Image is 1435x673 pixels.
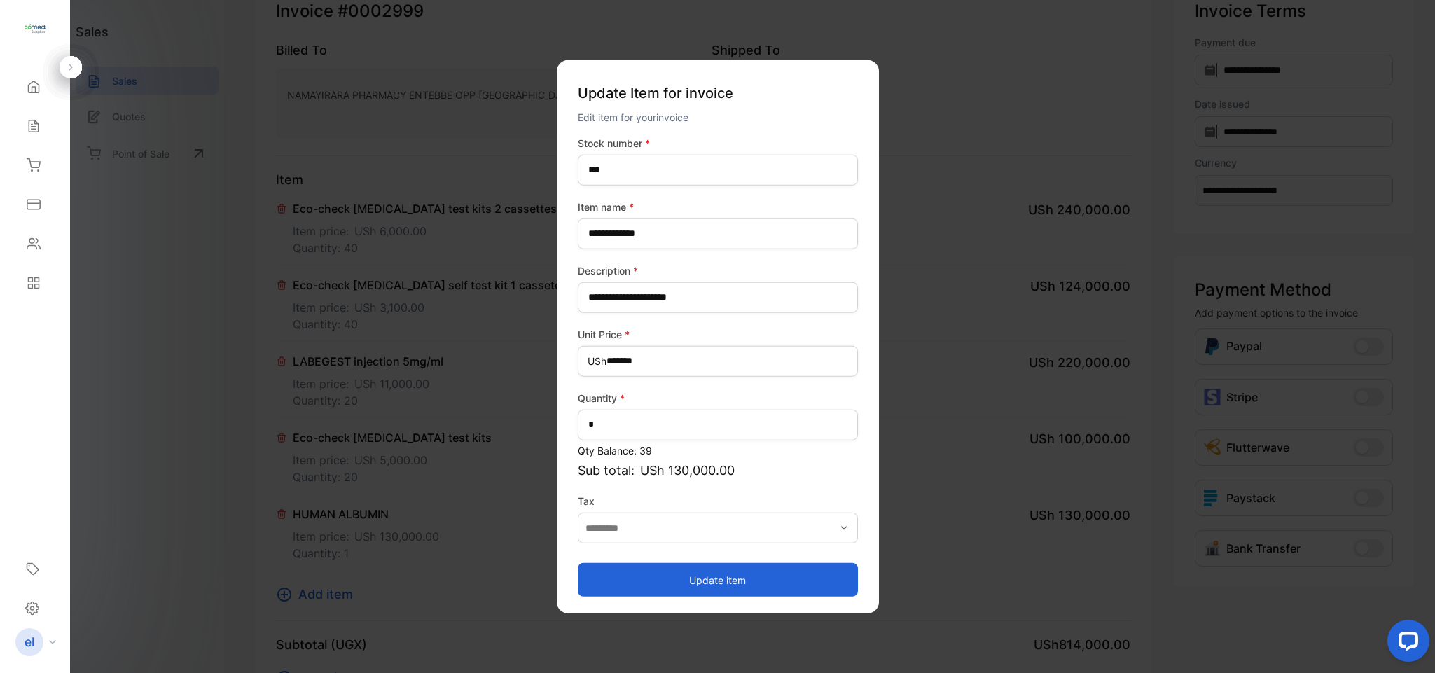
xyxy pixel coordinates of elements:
span: Edit item for your invoice [578,111,688,123]
label: Tax [578,493,858,508]
button: Update item [578,563,858,597]
label: Stock number [578,135,858,150]
label: Item name [578,199,858,214]
span: USh [588,354,606,368]
label: Quantity [578,390,858,405]
img: logo [25,18,46,39]
p: Sub total: [578,460,858,479]
p: Update Item for invoice [578,76,858,109]
p: Qty Balance: 39 [578,443,858,457]
label: Unit Price [578,326,858,341]
p: el [25,633,34,651]
label: Description [578,263,858,277]
span: USh 130,000.00 [640,460,735,479]
iframe: LiveChat chat widget [1376,614,1435,673]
